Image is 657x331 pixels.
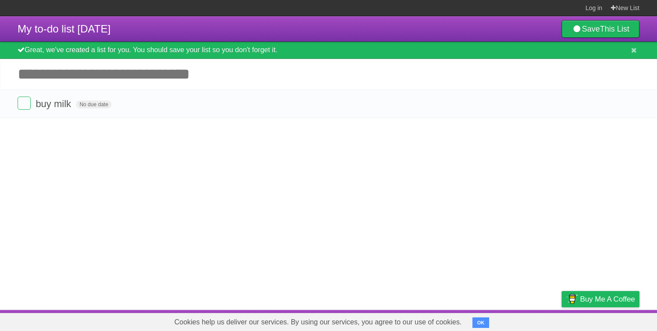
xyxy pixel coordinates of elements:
span: Cookies help us deliver our services. By using our services, you agree to our use of cookies. [166,313,471,331]
a: SaveThis List [562,20,639,38]
span: No due date [76,101,112,108]
span: My to-do list [DATE] [18,23,111,35]
a: Developers [474,312,509,329]
a: Buy me a coffee [562,291,639,307]
span: Buy me a coffee [580,291,635,307]
img: Buy me a coffee [566,291,578,306]
a: Privacy [550,312,573,329]
button: OK [472,317,490,328]
b: This List [600,25,629,33]
span: buy milk [36,98,73,109]
label: Done [18,97,31,110]
a: Suggest a feature [584,312,639,329]
a: About [445,312,463,329]
a: Terms [520,312,540,329]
